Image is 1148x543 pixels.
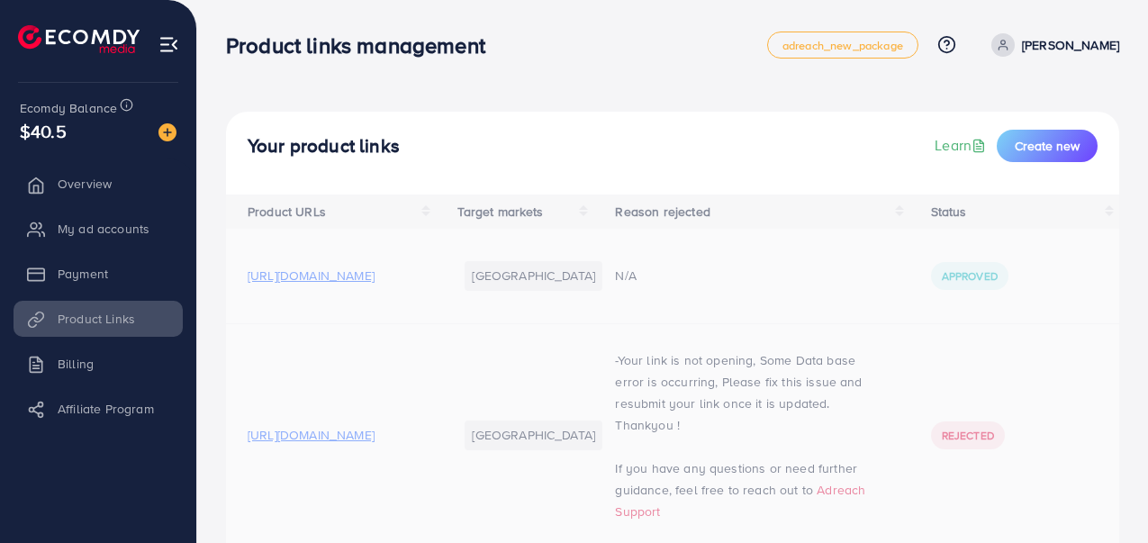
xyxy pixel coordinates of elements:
p: [PERSON_NAME] [1022,34,1119,56]
img: image [158,123,176,141]
a: [PERSON_NAME] [984,33,1119,57]
span: Ecomdy Balance [20,99,117,117]
a: adreach_new_package [767,32,918,59]
span: adreach_new_package [782,40,903,51]
h3: Product links management [226,32,500,59]
img: logo [18,25,140,53]
button: Create new [997,130,1098,162]
span: Create new [1015,137,1080,155]
a: Learn [935,135,990,156]
img: menu [158,34,179,55]
h4: Your product links [248,135,400,158]
span: $40.5 [20,118,67,144]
